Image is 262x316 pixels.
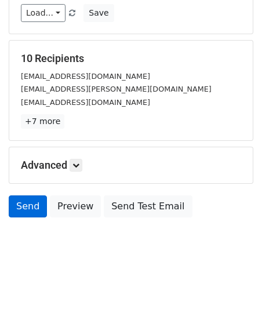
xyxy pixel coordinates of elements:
button: Save [83,4,114,22]
h5: 10 Recipients [21,52,241,65]
small: [EMAIL_ADDRESS][PERSON_NAME][DOMAIN_NAME] [21,85,212,93]
iframe: Chat Widget [204,260,262,316]
a: Load... [21,4,65,22]
small: [EMAIL_ADDRESS][DOMAIN_NAME] [21,72,150,81]
small: [EMAIL_ADDRESS][DOMAIN_NAME] [21,98,150,107]
h5: Advanced [21,159,241,172]
a: Send [9,195,47,217]
a: Send Test Email [104,195,192,217]
div: Виджет чата [204,260,262,316]
a: +7 more [21,114,64,129]
a: Preview [50,195,101,217]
